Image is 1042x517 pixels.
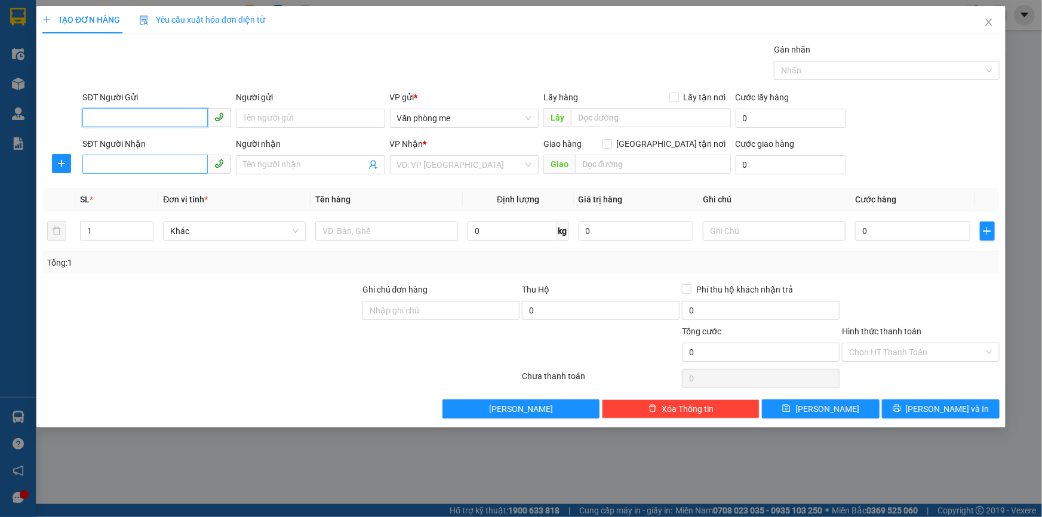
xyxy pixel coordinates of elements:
div: Người gửi [236,91,385,104]
span: delete [648,404,657,414]
input: Dọc đường [571,108,731,127]
span: TẠO ĐƠN HÀNG [42,15,120,24]
span: Giá trị hàng [579,195,623,204]
span: Lấy [543,108,571,127]
span: Cước hàng [855,195,896,204]
input: Cước lấy hàng [736,109,846,128]
span: [PERSON_NAME] và In [906,402,989,416]
input: Ghi Chú [703,221,846,241]
div: Chưa thanh toán [521,370,681,390]
label: Ghi chú đơn hàng [362,285,428,294]
span: Văn phòng me [397,109,531,127]
span: SL [80,195,90,204]
span: Định lượng [497,195,539,204]
span: Tổng cước [682,327,721,336]
button: save[PERSON_NAME] [762,399,880,418]
div: Tổng: 1 [47,256,402,269]
label: Hình thức thanh toán [842,327,921,336]
span: save [782,404,791,414]
span: phone [214,112,224,122]
span: Tên hàng [315,195,351,204]
span: [PERSON_NAME] [795,402,859,416]
div: Người nhận [236,137,385,150]
label: Cước lấy hàng [736,93,789,102]
img: icon [139,16,149,25]
label: Gán nhãn [774,45,810,54]
span: plus [980,226,994,236]
button: delete [47,221,66,241]
span: [GEOGRAPHIC_DATA] tận nơi [612,137,731,150]
span: user-add [368,160,378,170]
button: plus [980,221,995,241]
span: [PERSON_NAME] [489,402,553,416]
button: deleteXóa Thông tin [602,399,760,418]
input: VD: Bàn, Ghế [315,221,458,241]
span: Đơn vị tính [163,195,208,204]
button: printer[PERSON_NAME] và In [882,399,1000,418]
div: SĐT Người Gửi [82,91,231,104]
span: Giao [543,155,575,174]
span: Lấy tận nơi [679,91,731,104]
button: plus [52,154,71,173]
th: Ghi chú [698,188,850,211]
span: Giao hàng [543,139,582,149]
span: Thu Hộ [522,285,549,294]
span: phone [214,159,224,168]
button: [PERSON_NAME] [442,399,600,418]
input: 0 [579,221,694,241]
span: VP Nhận [390,139,423,149]
label: Cước giao hàng [736,139,795,149]
span: Phí thu hộ khách nhận trả [691,283,798,296]
span: Khác [170,222,299,240]
input: Dọc đường [575,155,731,174]
span: Lấy hàng [543,93,578,102]
span: close [984,17,994,27]
span: kg [557,221,569,241]
div: VP gửi [390,91,539,104]
input: Ghi chú đơn hàng [362,301,520,320]
span: plus [53,159,70,168]
span: Yêu cầu xuất hóa đơn điện tử [139,15,265,24]
span: plus [42,16,51,24]
span: printer [893,404,901,414]
button: Close [972,6,1006,39]
div: SĐT Người Nhận [82,137,231,150]
span: Xóa Thông tin [662,402,714,416]
input: Cước giao hàng [736,155,846,174]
